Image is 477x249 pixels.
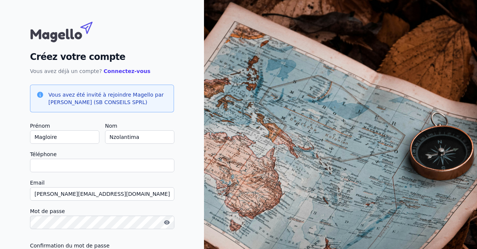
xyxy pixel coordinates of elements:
[30,150,174,159] label: Téléphone
[30,67,174,76] p: Vous avez déjà un compte?
[48,91,168,106] h3: Vous avez été invité à rejoindre Magello par [PERSON_NAME] (SB CONSEILS SPRL)
[30,121,99,130] label: Prénom
[30,50,174,64] h2: Créez votre compte
[105,121,174,130] label: Nom
[30,207,174,216] label: Mot de passe
[103,68,150,74] a: Connectez-vous
[30,18,109,44] img: Magello
[30,178,174,187] label: Email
